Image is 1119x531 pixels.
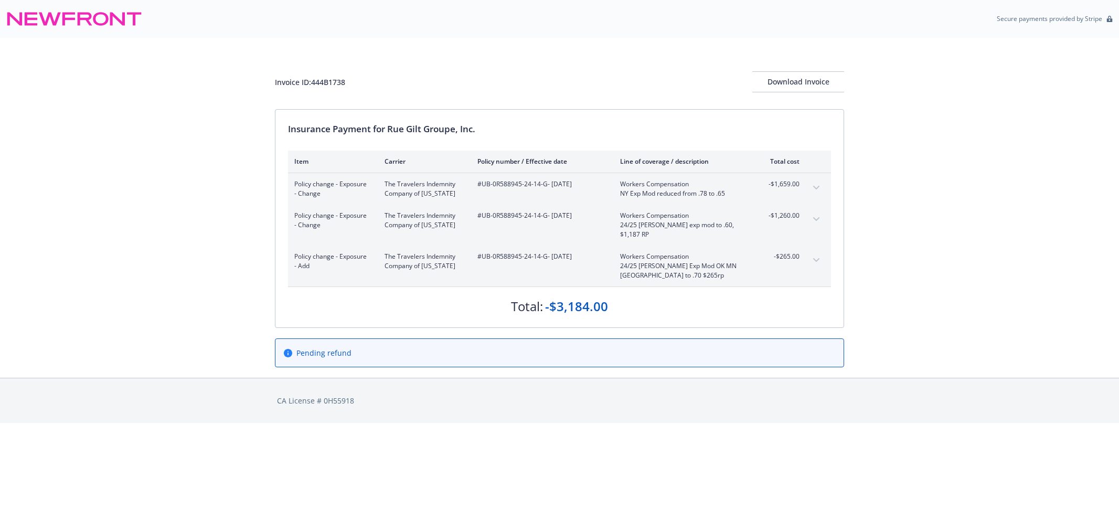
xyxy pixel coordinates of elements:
[620,261,743,280] span: 24/25 [PERSON_NAME] Exp Mod OK MN [GEOGRAPHIC_DATA] to .70 $265rp
[808,211,825,228] button: expand content
[385,211,461,230] span: The Travelers Indemnity Company of [US_STATE]
[620,189,743,198] span: NY Exp Mod reduced from .78 to .65
[385,252,461,271] span: The Travelers Indemnity Company of [US_STATE]
[294,252,368,271] span: Policy change - Exposure - Add
[288,173,831,205] div: Policy change - Exposure - ChangeThe Travelers Indemnity Company of [US_STATE]#UB-0R588945-24-14-...
[477,252,603,261] span: #UB-0R588945-24-14-G - [DATE]
[620,179,743,189] span: Workers Compensation
[760,157,800,166] div: Total cost
[294,157,368,166] div: Item
[385,157,461,166] div: Carrier
[620,157,743,166] div: Line of coverage / description
[760,179,800,189] span: -$1,659.00
[997,14,1102,23] p: Secure payments provided by Stripe
[752,72,844,92] div: Download Invoice
[275,77,345,88] div: Invoice ID: 444B1738
[385,179,461,198] span: The Travelers Indemnity Company of [US_STATE]
[808,179,825,196] button: expand content
[760,252,800,261] span: -$265.00
[477,157,603,166] div: Policy number / Effective date
[277,395,842,406] div: CA License # 0H55918
[808,252,825,269] button: expand content
[288,205,831,246] div: Policy change - Exposure - ChangeThe Travelers Indemnity Company of [US_STATE]#UB-0R588945-24-14-...
[294,179,368,198] span: Policy change - Exposure - Change
[620,179,743,198] span: Workers CompensationNY Exp Mod reduced from .78 to .65
[620,211,743,239] span: Workers Compensation24/25 [PERSON_NAME] exp mod to .60, $1,187 RP
[760,211,800,220] span: -$1,260.00
[620,220,743,239] span: 24/25 [PERSON_NAME] exp mod to .60, $1,187 RP
[294,211,368,230] span: Policy change - Exposure - Change
[620,252,743,280] span: Workers Compensation24/25 [PERSON_NAME] Exp Mod OK MN [GEOGRAPHIC_DATA] to .70 $265rp
[752,71,844,92] button: Download Invoice
[288,246,831,286] div: Policy change - Exposure - AddThe Travelers Indemnity Company of [US_STATE]#UB-0R588945-24-14-G- ...
[296,347,351,358] span: Pending refund
[477,179,603,189] span: #UB-0R588945-24-14-G - [DATE]
[288,122,831,136] div: Insurance Payment for Rue Gilt Groupe, Inc.
[545,298,608,315] div: -$3,184.00
[620,211,743,220] span: Workers Compensation
[620,252,743,261] span: Workers Compensation
[477,211,603,220] span: #UB-0R588945-24-14-G - [DATE]
[511,298,543,315] div: Total:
